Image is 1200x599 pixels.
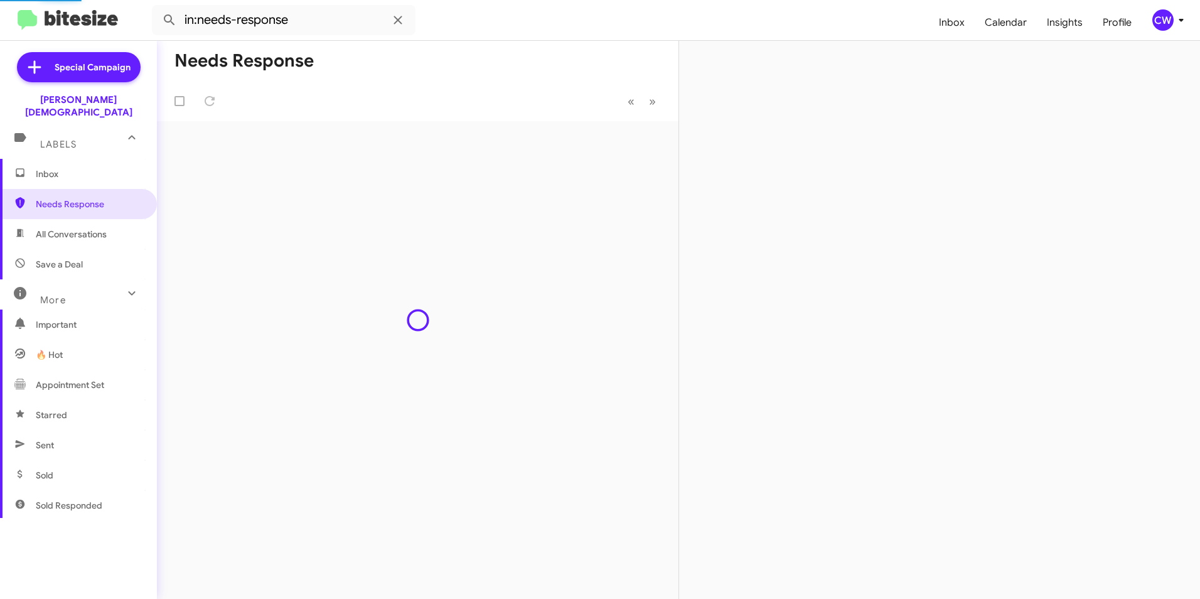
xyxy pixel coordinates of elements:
a: Calendar [975,4,1037,41]
button: Next [641,89,663,114]
a: Insights [1037,4,1093,41]
span: 🔥 Hot [36,348,63,361]
button: CW [1142,9,1186,31]
a: Special Campaign [17,52,141,82]
span: All Conversations [36,228,107,240]
span: Save a Deal [36,258,83,271]
span: Sent [36,439,54,451]
span: More [40,294,66,306]
a: Inbox [929,4,975,41]
div: CW [1152,9,1174,31]
span: Appointment Set [36,379,104,391]
span: » [649,94,656,109]
a: Profile [1093,4,1142,41]
span: Starred [36,409,67,421]
span: Needs Response [36,198,142,210]
span: Sold Responded [36,499,102,512]
input: Search [152,5,415,35]
span: Sold [36,469,53,482]
span: Inbox [36,168,142,180]
span: « [628,94,635,109]
h1: Needs Response [174,51,314,71]
span: Important [36,318,142,331]
span: Special Campaign [55,61,131,73]
button: Previous [620,89,642,114]
span: Labels [40,139,77,150]
nav: Page navigation example [621,89,663,114]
